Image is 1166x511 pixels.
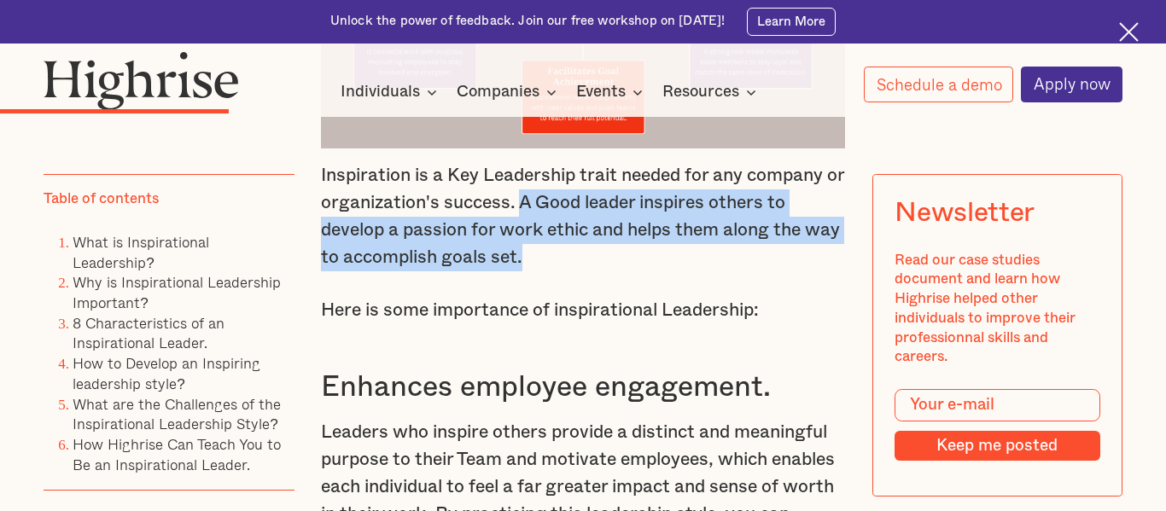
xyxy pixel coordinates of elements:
[321,369,845,406] h3: Enhances employee engagement.
[747,8,836,36] a: Learn More
[895,251,1099,367] div: Read our case studies document and learn how Highrise helped other individuals to improve their p...
[864,67,1014,102] a: Schedule a demo
[321,297,845,324] p: Here is some importance of inspirational Leadership:
[73,392,281,436] a: What are the Challenges of the Inspirational Leadership Style?
[73,352,260,396] a: How to Develop an Inspiring leadership style?
[457,82,562,102] div: Companies
[662,82,739,102] div: Resources
[73,271,281,315] a: Why is Inspirational Leadership Important?
[341,82,442,102] div: Individuals
[44,51,238,110] img: Highrise logo
[1119,22,1139,42] img: Cross icon
[576,82,648,102] div: Events
[321,162,845,271] p: Inspiration is a Key Leadership trait needed for any company or organization's success. A Good le...
[895,389,1099,462] form: Modal Form
[457,82,539,102] div: Companies
[895,389,1099,421] input: Your e-mail
[73,230,209,274] a: What is Inspirational Leadership?
[662,82,761,102] div: Resources
[895,198,1035,229] div: Newsletter
[341,82,420,102] div: Individuals
[895,431,1099,462] input: Keep me posted
[73,433,281,476] a: How Highrise Can Teach You to Be an Inspirational Leader.
[73,311,224,355] a: 8 Characteristics of an Inspirational Leader.
[576,82,626,102] div: Events
[1021,67,1122,102] a: Apply now
[330,13,725,30] div: Unlock the power of feedback. Join our free workshop on [DATE]!
[44,190,159,210] div: Table of contents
